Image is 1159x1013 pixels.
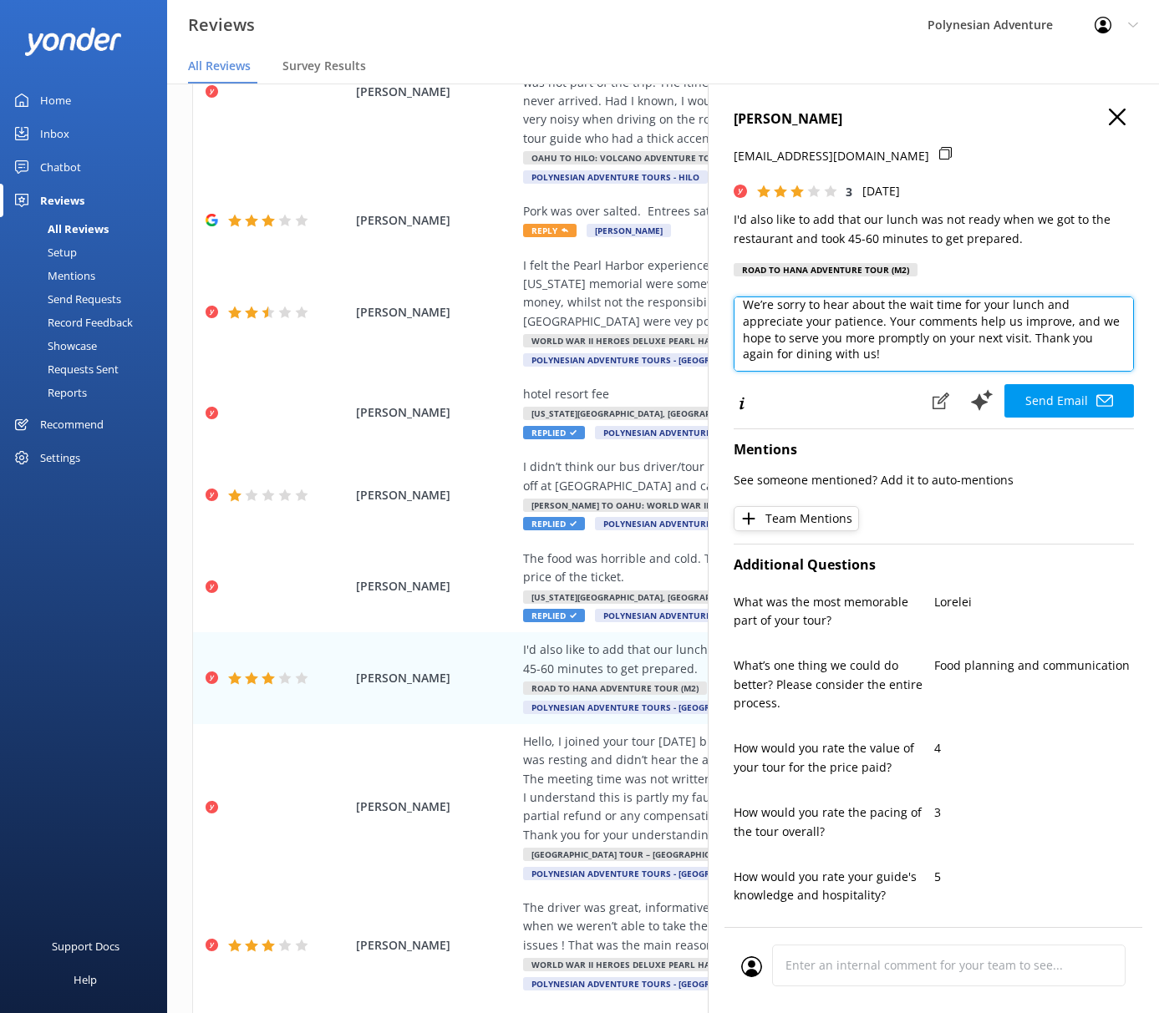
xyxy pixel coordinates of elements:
span: [US_STATE][GEOGRAPHIC_DATA], [GEOGRAPHIC_DATA] and [GEOGRAPHIC_DATA] Highlights Tour (2B) [523,590,969,604]
div: Mentions [10,264,95,287]
span: Polynesian Adventure Tours - [GEOGRAPHIC_DATA] [523,977,772,990]
div: All Reviews [10,217,109,241]
a: All Reviews [10,217,167,241]
span: Replied [523,426,585,439]
p: 5 [934,868,1135,886]
p: How would you rate the value of your tour for the price paid? [734,739,934,777]
span: 3 [846,184,852,200]
span: Replied [523,517,585,530]
h4: Mentions [734,439,1134,461]
p: 3 [934,803,1135,822]
textarea: Hi [PERSON_NAME], Thank you for your feedback and for bringing this to our attention. We’re sorry... [734,296,1134,372]
div: Road to Hana Adventure Tour (M2) [734,263,918,276]
div: Support Docs [52,929,119,963]
div: Record Feedback [10,311,133,334]
span: [US_STATE][GEOGRAPHIC_DATA], [GEOGRAPHIC_DATA] and [GEOGRAPHIC_DATA] Highlights Tour (2B) [523,407,969,420]
p: I'd also like to add that our lunch was not ready when we got to the restaurant and took 45-60 mi... [734,210,1134,248]
a: Record Feedback [10,311,167,334]
span: [PERSON_NAME] to Oahu: World War II Heroes Deluxe Pearl Harbor Tour 39 (39 OGG-1D) [523,499,949,512]
div: I'd also like to add that our lunch was not ready when we got to the restaurant and took 45-60 mi... [523,641,1020,678]
div: Setup [10,241,77,264]
span: Polynesian Adventure Tours - [GEOGRAPHIC_DATA] [595,426,844,439]
a: Send Requests [10,287,167,311]
span: Polynesian Adventure Tours - [GEOGRAPHIC_DATA] [595,517,844,530]
a: Requests Sent [10,357,167,381]
span: Reply [523,224,577,237]
span: [PERSON_NAME] [587,224,671,237]
div: The driver was great, informative and funny, however, the WW2 experience was ruined when we weren... [523,899,1020,955]
div: Inbox [40,117,69,150]
span: [PERSON_NAME] [356,798,515,816]
span: [PERSON_NAME] [356,486,515,504]
div: The food was horrible and cold. The lines were way too long and definitely not worth the price of... [523,550,1020,587]
span: [PERSON_NAME] [356,303,515,322]
h4: [PERSON_NAME] [734,109,1134,130]
span: Replied [523,609,585,622]
div: Home [40,84,71,117]
span: All Reviews [188,58,251,74]
div: I felt the Pearl Harbor experience, with the exception of the [US_STATE] Memorial and [US_STATE] ... [523,256,1020,332]
span: [PERSON_NAME] [356,211,515,230]
span: Polynesian Adventure Tours - Hilo [523,170,708,184]
span: Polynesian Adventure Tours - [GEOGRAPHIC_DATA] [595,609,844,622]
p: How would you rate your guide's knowledge and hospitality? [734,868,934,905]
p: Food planning and communication [934,656,1135,675]
p: What was the most memorable part of your tour? [734,593,934,631]
div: Pork was over salted. Entrees sat too long and became soupy. Show was great. [523,202,1020,220]
div: Hello, I joined your tour [DATE] but unfortunately I missed the meeting time because I was restin... [523,732,1020,844]
div: hotel resort fee [523,385,1020,403]
span: [PERSON_NAME] [356,403,515,422]
span: [PERSON_NAME] [356,577,515,595]
div: Recommend [40,408,104,441]
p: See someone mentioned? Add it to auto-mentions [734,471,1134,489]
img: user_profile.svg [741,956,762,977]
img: yonder-white-logo.png [25,28,121,55]
p: 4 [934,739,1135,757]
div: Settings [40,441,80,474]
h4: Additional Questions [734,555,1134,576]
span: Survey Results [282,58,366,74]
p: [EMAIL_ADDRESS][DOMAIN_NAME] [734,147,929,165]
span: [PERSON_NAME] [356,936,515,955]
span: Polynesian Adventure Tours - [GEOGRAPHIC_DATA] [523,701,772,714]
button: Team Mentions [734,506,859,531]
span: World War II Heroes Deluxe Pearl Harbor Tour with Lunch (39) [523,334,845,347]
span: Oahu to Hilo: Volcano Adventure Tour (H2-1D) [523,151,764,165]
button: Close [1109,109,1126,127]
div: Reviews [40,184,84,217]
div: Send Requests [10,287,121,311]
p: Lorelei [934,593,1135,611]
span: [PERSON_NAME] [356,669,515,687]
a: Showcase [10,334,167,357]
span: World War II Heroes Deluxe Pearl Harbor Tour with Lunch (39) [523,958,845,971]
button: Send Email [1004,384,1134,418]
a: Mentions [10,264,167,287]
div: I didn’t think our bus driver/tour director was very knowledgeable. He just dropped us off at [GE... [523,458,1020,495]
span: [GEOGRAPHIC_DATA] Tour – [GEOGRAPHIC_DATA][PERSON_NAME] (7B) [523,848,832,861]
span: Polynesian Adventure Tours - [GEOGRAPHIC_DATA] [523,353,772,367]
p: [DATE] [862,182,900,200]
a: Reports [10,381,167,404]
span: [PERSON_NAME] [356,83,515,101]
p: What’s one thing we could do better? Please consider the entire process. [734,656,934,712]
p: How would you rate the pacing of the tour overall? [734,803,934,841]
h3: Reviews [188,12,255,38]
div: Requests Sent [10,357,119,381]
div: Reports [10,381,87,404]
div: Showcase [10,334,97,357]
span: Polynesian Adventure Tours - [GEOGRAPHIC_DATA] [523,867,772,880]
a: Setup [10,241,167,264]
span: Road to Hana Adventure Tour (M2) [523,681,707,695]
div: Help [74,963,97,996]
div: Chatbot [40,150,81,184]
